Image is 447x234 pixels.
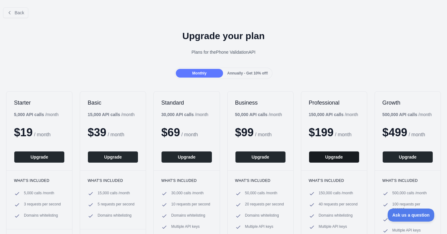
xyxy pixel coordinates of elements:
b: 30,000 API calls [161,112,194,117]
iframe: Toggle Customer Support [388,209,435,222]
div: / month [161,111,208,118]
span: $ 99 [235,126,254,139]
div: / month [235,111,282,118]
h2: Professional [309,99,359,106]
h2: Growth [382,99,433,106]
b: 500,000 API calls [382,112,417,117]
span: $ 69 [161,126,180,139]
div: / month [309,111,358,118]
b: 50,000 API calls [235,112,268,117]
span: $ 199 [309,126,334,139]
b: 150,000 API calls [309,112,344,117]
h2: Business [235,99,286,106]
h2: Standard [161,99,212,106]
span: $ 499 [382,126,407,139]
div: / month [382,111,432,118]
